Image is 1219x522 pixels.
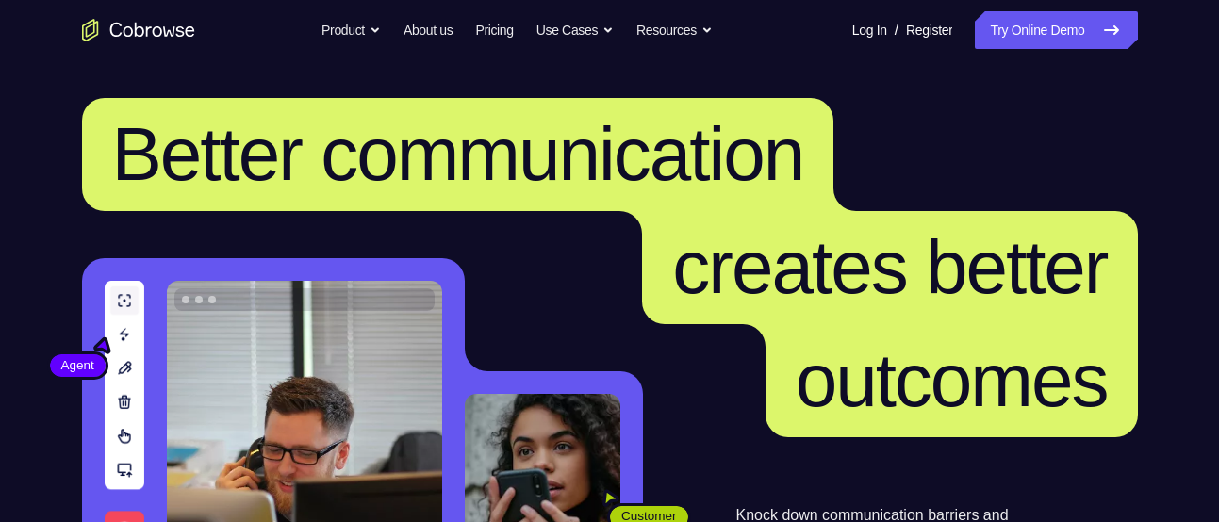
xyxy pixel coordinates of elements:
[852,11,887,49] a: Log In
[475,11,513,49] a: Pricing
[112,112,804,196] span: Better communication
[906,11,952,49] a: Register
[404,11,453,49] a: About us
[321,11,381,49] button: Product
[82,19,195,41] a: Go to the home page
[975,11,1137,49] a: Try Online Demo
[636,11,713,49] button: Resources
[895,19,898,41] span: /
[536,11,614,49] button: Use Cases
[796,338,1108,422] span: outcomes
[672,225,1107,309] span: creates better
